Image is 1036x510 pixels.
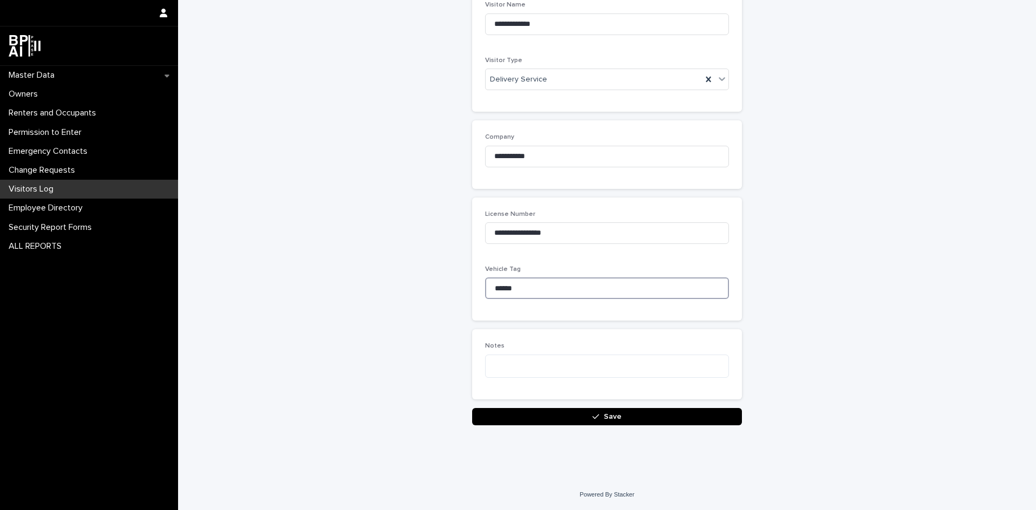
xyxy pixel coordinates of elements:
[485,2,526,8] span: Visitor Name
[4,222,100,233] p: Security Report Forms
[4,89,46,99] p: Owners
[485,211,535,217] span: License Number
[4,127,90,138] p: Permission to Enter
[604,413,622,420] span: Save
[4,108,105,118] p: Renters and Occupants
[4,165,84,175] p: Change Requests
[4,241,70,251] p: ALL REPORTS
[472,408,742,425] button: Save
[485,57,522,64] span: Visitor Type
[9,35,40,57] img: dwgmcNfxSF6WIOOXiGgu
[485,266,521,273] span: Vehicle Tag
[490,74,547,85] span: Delivery Service
[485,343,505,349] span: Notes
[580,491,634,498] a: Powered By Stacker
[4,146,96,157] p: Emergency Contacts
[4,203,91,213] p: Employee Directory
[4,184,62,194] p: Visitors Log
[485,134,514,140] span: Company
[4,70,63,80] p: Master Data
